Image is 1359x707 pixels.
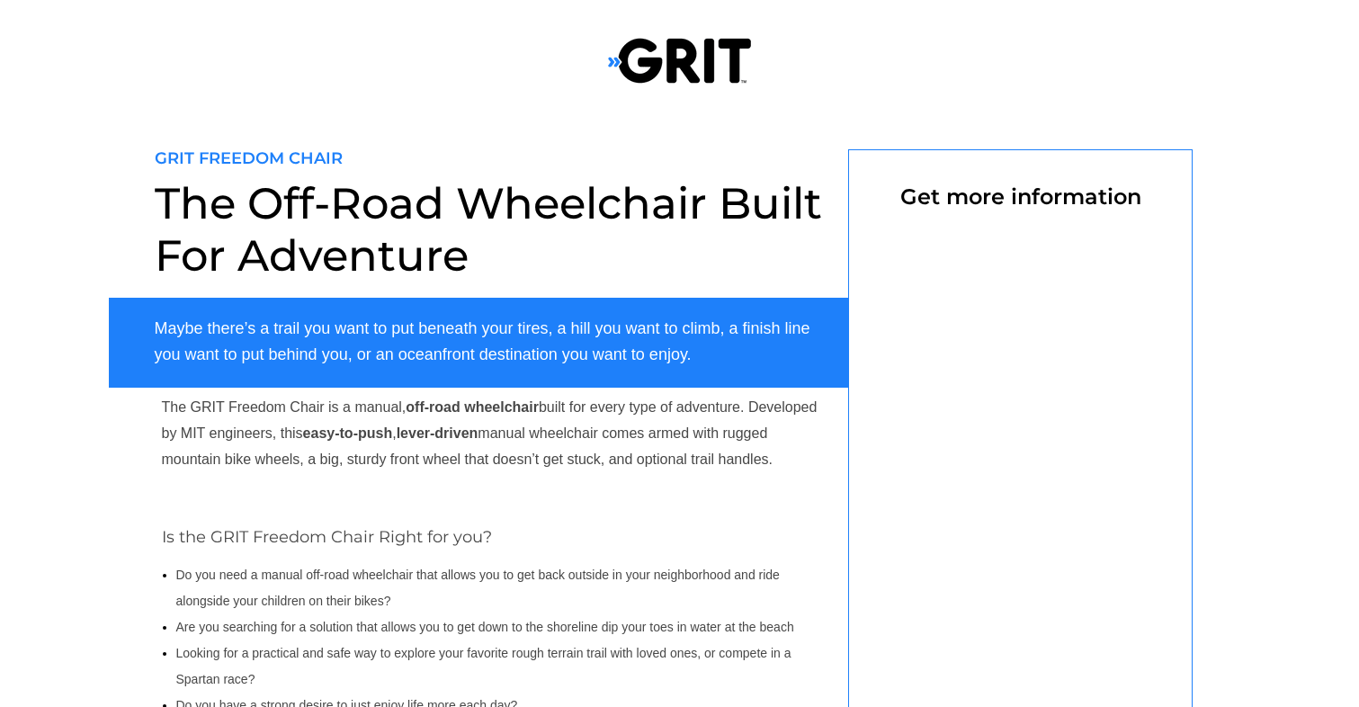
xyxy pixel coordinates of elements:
span: GRIT FREEDOM CHAIR [155,148,343,168]
span: Maybe there’s a trail you want to put beneath your tires, a hill you want to climb, a finish line... [155,319,810,363]
strong: off-road wheelchair [406,399,539,415]
span: Is the GRIT Freedom Chair Right for you? [162,527,492,547]
span: Get more information [900,183,1141,210]
span: Do you need a manual off-road wheelchair that allows you to get back outside in your neighborhood... [176,568,780,608]
strong: lever-driven [397,425,478,441]
strong: easy-to-push [303,425,393,441]
span: Looking for a practical and safe way to explore your favorite rough terrain trail with loved ones... [176,646,791,686]
span: The Off-Road Wheelchair Built For Adventure [155,177,822,282]
span: Are you searching for a solution that allows you to get down to the shoreline dip your toes in wa... [176,620,794,634]
span: The GRIT Freedom Chair is a manual, built for every type of adventure. Developed by MIT engineers... [162,399,818,467]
